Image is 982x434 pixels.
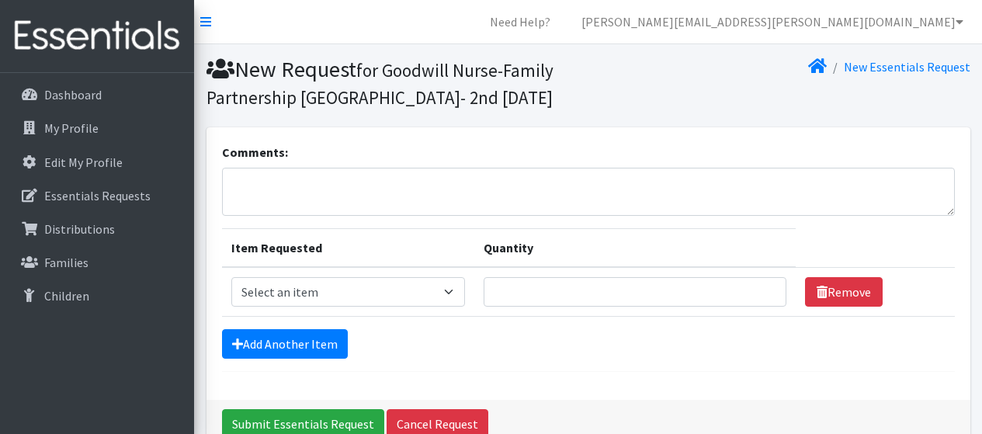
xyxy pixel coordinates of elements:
[844,59,970,75] a: New Essentials Request
[206,56,583,109] h1: New Request
[6,147,188,178] a: Edit My Profile
[6,214,188,245] a: Distributions
[44,255,88,270] p: Families
[222,229,474,268] th: Item Requested
[222,329,348,359] a: Add Another Item
[6,79,188,110] a: Dashboard
[805,277,883,307] a: Remove
[6,280,188,311] a: Children
[44,120,99,136] p: My Profile
[474,229,796,268] th: Quantity
[44,87,102,102] p: Dashboard
[477,6,563,37] a: Need Help?
[222,143,288,161] label: Comments:
[6,10,188,62] img: HumanEssentials
[569,6,976,37] a: [PERSON_NAME][EMAIL_ADDRESS][PERSON_NAME][DOMAIN_NAME]
[44,288,89,304] p: Children
[6,180,188,211] a: Essentials Requests
[44,221,115,237] p: Distributions
[44,188,151,203] p: Essentials Requests
[44,155,123,170] p: Edit My Profile
[206,59,553,109] small: for Goodwill Nurse-Family Partnership [GEOGRAPHIC_DATA]- 2nd [DATE]
[6,247,188,278] a: Families
[6,113,188,144] a: My Profile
